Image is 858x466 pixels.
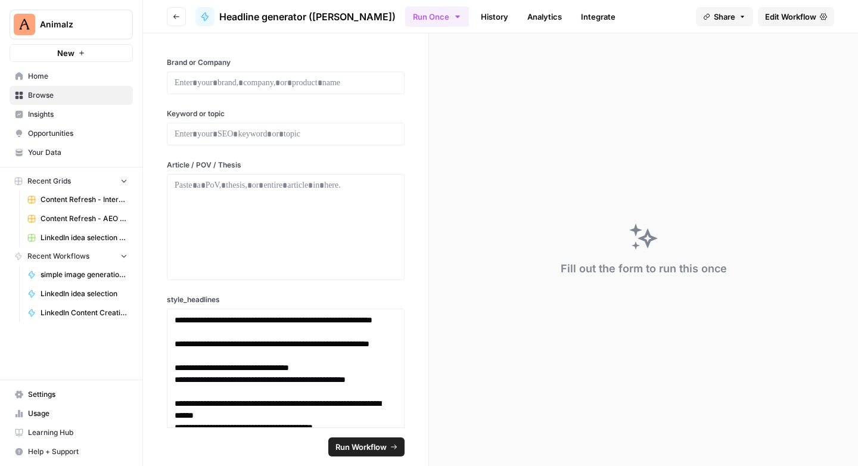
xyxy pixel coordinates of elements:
span: Share [714,11,735,23]
a: Content Refresh - Internal Links & Meta tags [22,190,133,209]
button: New [10,44,133,62]
label: Keyword or topic [167,108,405,119]
div: Fill out the form to run this once [561,260,727,277]
a: Integrate [574,7,623,26]
label: Brand or Company [167,57,405,68]
span: New [57,47,74,59]
a: Your Data [10,143,133,162]
label: Article / POV / Thesis [167,160,405,170]
a: Opportunities [10,124,133,143]
span: Help + Support [28,446,128,457]
button: Share [696,7,753,26]
a: Settings [10,385,133,404]
a: Headline generator ([PERSON_NAME]) [195,7,396,26]
a: simple image generation nano + gpt [22,265,133,284]
label: style_headlines [167,294,405,305]
span: Your Data [28,147,128,158]
button: Run Workflow [328,437,405,456]
span: Browse [28,90,128,101]
span: Content Refresh - AEO and Keyword improvements [41,213,128,224]
span: Opportunities [28,128,128,139]
span: LinkedIn idea selection [41,288,128,299]
button: Help + Support [10,442,133,461]
span: LinkedIn Content Creation [41,307,128,318]
span: Animalz [40,18,112,30]
button: Recent Grids [10,172,133,190]
span: Headline generator ([PERSON_NAME]) [219,10,396,24]
a: Usage [10,404,133,423]
a: Analytics [520,7,569,26]
span: Usage [28,408,128,419]
a: Browse [10,86,133,105]
a: Learning Hub [10,423,133,442]
span: Edit Workflow [765,11,816,23]
span: LinkedIn idea selection + post draft Grid [41,232,128,243]
a: LinkedIn Content Creation [22,303,133,322]
a: Home [10,67,133,86]
span: simple image generation nano + gpt [41,269,128,280]
span: Home [28,71,128,82]
span: Recent Workflows [27,251,89,262]
span: Recent Grids [27,176,71,187]
img: Animalz Logo [14,14,35,35]
span: Run Workflow [335,441,387,453]
button: Workspace: Animalz [10,10,133,39]
span: Settings [28,389,128,400]
button: Run Once [405,7,469,27]
a: LinkedIn idea selection [22,284,133,303]
a: LinkedIn idea selection + post draft Grid [22,228,133,247]
a: Content Refresh - AEO and Keyword improvements [22,209,133,228]
button: Recent Workflows [10,247,133,265]
span: Learning Hub [28,427,128,438]
a: Edit Workflow [758,7,834,26]
a: History [474,7,515,26]
a: Insights [10,105,133,124]
span: Insights [28,109,128,120]
span: Content Refresh - Internal Links & Meta tags [41,194,128,205]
